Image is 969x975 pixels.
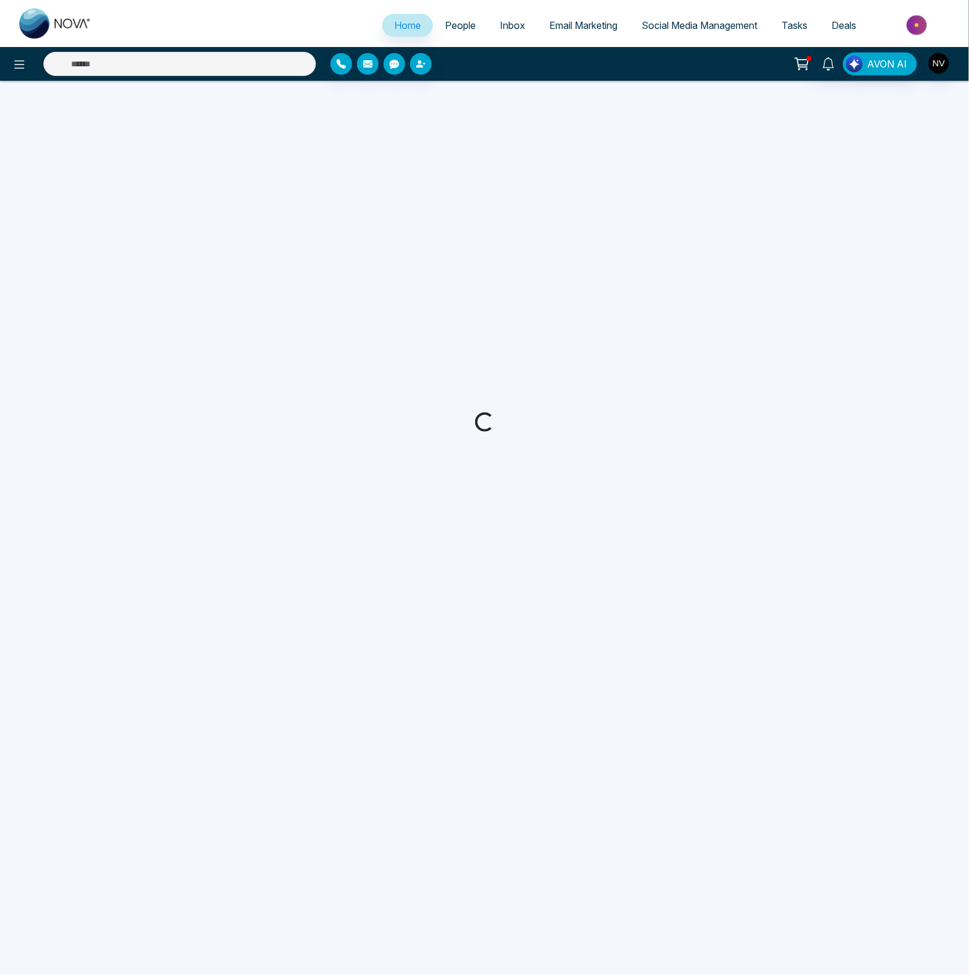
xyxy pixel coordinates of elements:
[500,19,525,31] span: Inbox
[537,14,630,37] a: Email Marketing
[630,14,769,37] a: Social Media Management
[433,14,488,37] a: People
[846,55,863,72] img: Lead Flow
[382,14,433,37] a: Home
[832,19,856,31] span: Deals
[929,53,949,74] img: User Avatar
[819,14,868,37] a: Deals
[769,14,819,37] a: Tasks
[488,14,537,37] a: Inbox
[874,11,962,39] img: Market-place.gif
[843,52,917,75] button: AVON AI
[19,8,92,39] img: Nova CRM Logo
[549,19,617,31] span: Email Marketing
[394,19,421,31] span: Home
[445,19,476,31] span: People
[781,19,807,31] span: Tasks
[867,57,907,71] span: AVON AI
[642,19,757,31] span: Social Media Management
